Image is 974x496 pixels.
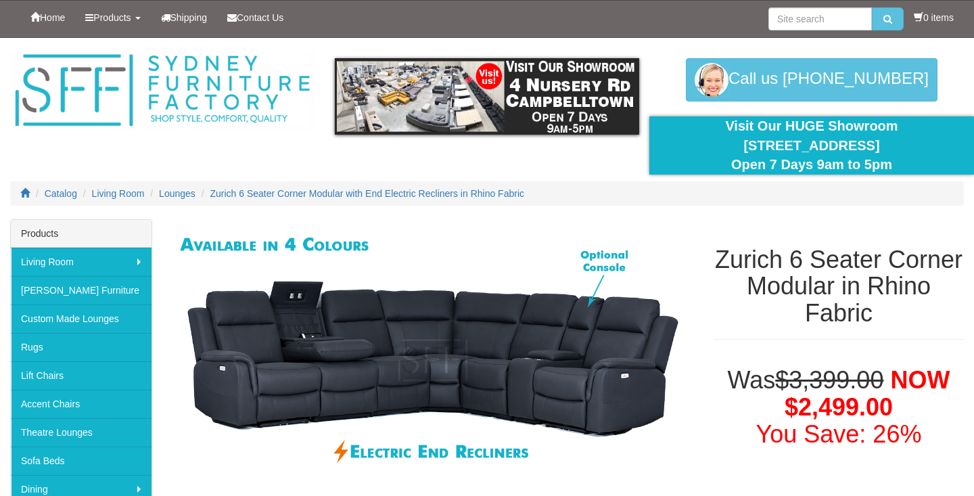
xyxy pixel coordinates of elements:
a: Home [20,1,75,35]
a: Products [75,1,150,35]
a: Custom Made Lounges [11,305,152,333]
h1: Was [714,367,964,447]
a: Living Room [92,188,145,199]
a: Lift Chairs [11,361,152,390]
a: Living Room [11,248,152,276]
a: Sofa Beds [11,447,152,475]
a: [PERSON_NAME] Furniture [11,276,152,305]
li: 0 items [914,11,954,24]
h1: Zurich 6 Seater Corner Modular in Rhino Fabric [714,246,964,327]
img: Sydney Furniture Factory [10,51,315,130]
a: Shipping [151,1,218,35]
a: Catalog [45,188,77,199]
div: Visit Our HUGE Showroom [STREET_ADDRESS] Open 7 Days 9am to 5pm [659,116,964,175]
input: Site search [768,7,872,30]
span: Home [40,12,65,23]
div: Products [11,220,152,248]
a: Lounges [159,188,195,199]
a: Contact Us [217,1,294,35]
a: Accent Chairs [11,390,152,418]
a: Zurich 6 Seater Corner Modular with End Electric Recliners in Rhino Fabric [210,188,525,199]
span: Products [93,12,131,23]
span: NOW $2,499.00 [785,366,950,421]
del: $3,399.00 [775,366,883,394]
span: Contact Us [237,12,283,23]
a: Theatre Lounges [11,418,152,447]
font: You Save: 26% [756,420,922,448]
a: Rugs [11,333,152,361]
span: Shipping [170,12,208,23]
